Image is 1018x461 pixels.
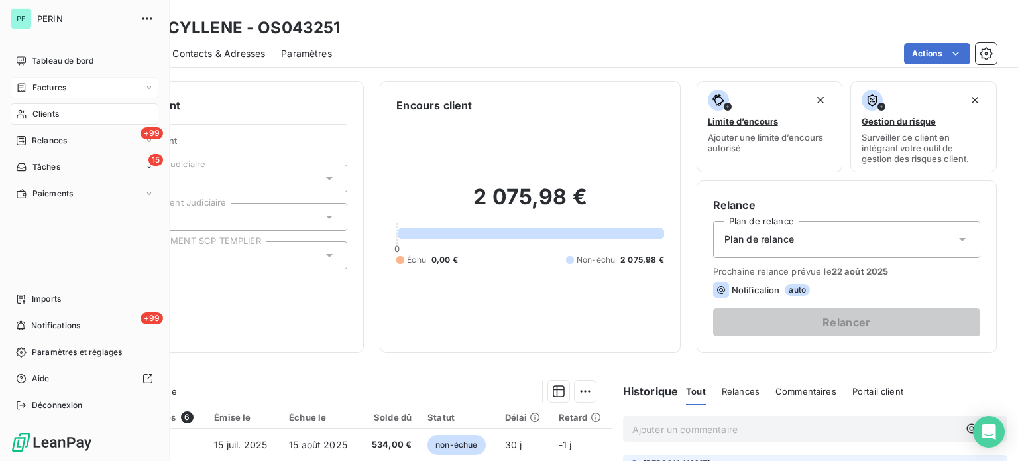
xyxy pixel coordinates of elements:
[172,47,265,60] span: Contacts & Adresses
[32,82,66,94] span: Factures
[32,188,73,200] span: Paiements
[396,184,663,224] h2: 2 075,98 €
[31,320,80,332] span: Notifications
[505,412,543,423] div: Délai
[117,16,340,40] h3: SCCV CYLLENE - OS043251
[289,412,353,423] div: Échue le
[708,116,778,127] span: Limite d’encours
[396,98,472,113] h6: Encours client
[11,342,158,363] a: Paramètres et réglages
[11,183,158,204] a: Paiements
[11,289,158,310] a: Imports
[281,47,332,60] span: Paramètres
[785,284,810,296] span: auto
[181,411,193,423] span: 6
[620,254,664,266] span: 2 075,98 €
[369,412,412,423] div: Solde dû
[32,55,93,67] span: Tableau de bord
[686,386,706,397] span: Tout
[713,308,980,336] button: Relancer
[577,254,615,266] span: Non-échu
[80,98,347,113] h6: Informations client
[148,154,163,166] span: 15
[713,266,980,277] span: Prochaine relance prévue le
[11,50,158,72] a: Tableau de bord
[32,135,67,147] span: Relances
[722,386,760,397] span: Relances
[407,254,426,266] span: Échu
[832,266,889,277] span: 22 août 2025
[32,399,83,411] span: Déconnexion
[973,416,1005,448] div: Open Intercom Messenger
[708,132,832,153] span: Ajouter une limite d’encours autorisé
[775,386,836,397] span: Commentaires
[697,81,843,172] button: Limite d’encoursAjouter une limite d’encours autorisé
[11,157,158,178] a: 15Tâches
[11,77,158,98] a: Factures
[505,439,522,450] span: 30 j
[724,233,794,246] span: Plan de relance
[214,412,273,423] div: Émise le
[559,439,572,450] span: -1 j
[107,135,347,154] span: Propriétés Client
[37,13,133,24] span: PERIN
[559,412,604,423] div: Retard
[862,132,986,164] span: Surveiller ce client en intégrant votre outil de gestion des risques client.
[11,103,158,125] a: Clients
[904,43,970,64] button: Actions
[32,346,122,358] span: Paramètres et réglages
[32,293,61,305] span: Imports
[369,438,412,452] span: 534,00 €
[732,285,780,295] span: Notification
[32,373,50,385] span: Aide
[394,243,400,254] span: 0
[11,130,158,151] a: +99Relances
[32,108,59,120] span: Clients
[862,116,936,127] span: Gestion du risque
[141,312,163,324] span: +99
[850,81,997,172] button: Gestion du risqueSurveiller ce client en intégrant votre outil de gestion des risques client.
[214,439,267,450] span: 15 juil. 2025
[11,368,158,389] a: Aide
[32,161,60,173] span: Tâches
[713,197,980,213] h6: Relance
[427,412,488,423] div: Statut
[11,8,32,29] div: PE
[289,439,347,450] span: 15 août 2025
[141,127,163,139] span: +99
[852,386,903,397] span: Portail client
[431,254,458,266] span: 0,00 €
[612,383,679,399] h6: Historique
[11,432,93,453] img: Logo LeanPay
[427,435,485,455] span: non-échue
